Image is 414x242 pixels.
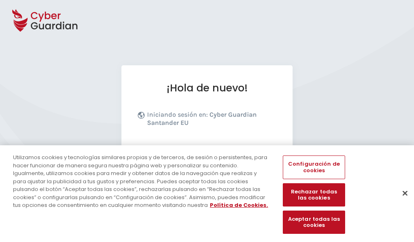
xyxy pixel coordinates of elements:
[283,155,345,179] button: Configuración de cookies, Abre el cuadro de diálogo del centro de preferencias.
[147,111,257,127] b: Cyber Guardian Santander EU
[283,211,345,234] button: Aceptar todas las cookies
[396,184,414,202] button: Cerrar
[13,153,271,209] div: Utilizamos cookies y tecnologías similares propias y de terceros, de sesión o persistentes, para ...
[138,82,276,94] h1: ¡Hola de nuevo!
[283,183,345,206] button: Rechazar todas las cookies
[210,201,268,209] a: Más información sobre su privacidad, se abre en una nueva pestaña
[147,111,274,131] p: Iniciando sesión en:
